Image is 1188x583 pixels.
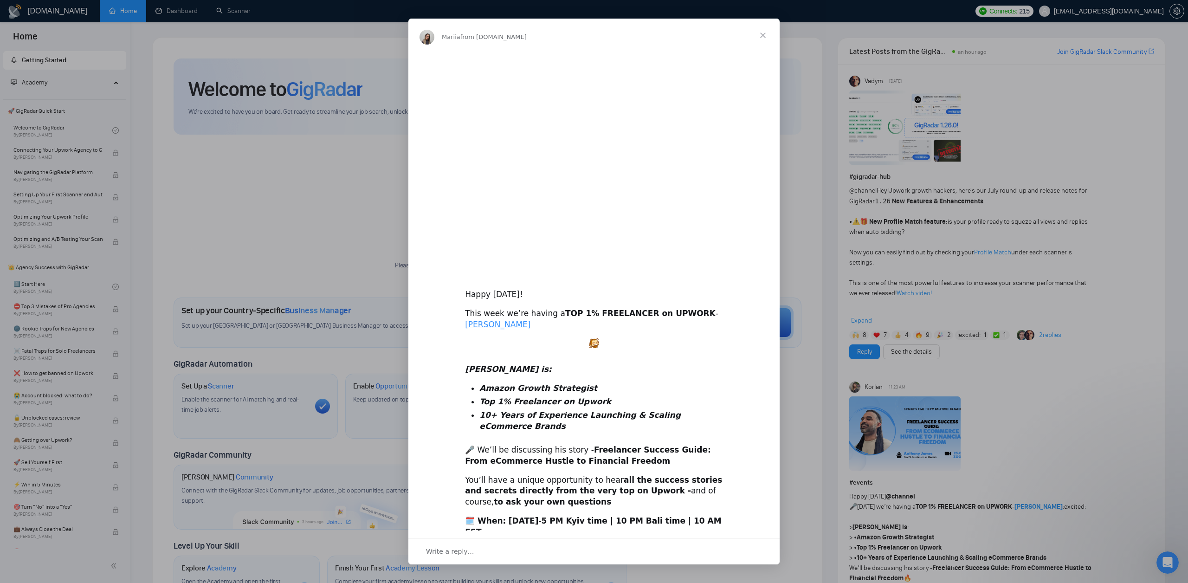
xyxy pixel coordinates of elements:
[509,516,539,525] b: [DATE]
[479,397,611,406] i: Top 1% Freelancer on Upwork
[465,445,723,467] div: 🎤 We’ll be discussing his story -
[465,364,552,374] i: [PERSON_NAME] is:
[465,445,711,466] b: Freelancer Success Guide: From eCommerce Hustle to Financial Freedom
[465,278,723,300] div: Happy [DATE]!
[460,33,527,40] span: from [DOMAIN_NAME]
[746,19,780,52] span: Close
[442,33,460,40] span: Mariia
[465,516,723,538] div: -
[479,383,597,393] i: Amazon Growth Strategist
[465,475,723,508] div: You’ll have a unique opportunity to hear and of course,
[589,338,599,348] img: :excited:
[465,516,506,525] b: 🗓️ When:
[479,410,681,431] i: 10+ Years of Experience Launching & Scaling eCommerce Brands
[408,538,780,564] div: Open conversation and reply
[465,308,723,330] div: This week we’re having a -
[420,30,434,45] img: Profile image for Mariia
[494,497,611,506] b: to ask your own questions
[426,545,474,557] span: Write a reply…
[465,516,722,537] b: 5 PM Kyiv time | 10 PM Bali time | 10 AM EST
[565,309,716,318] b: TOP 1% FREELANCER on UPWORK
[465,320,530,329] a: [PERSON_NAME]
